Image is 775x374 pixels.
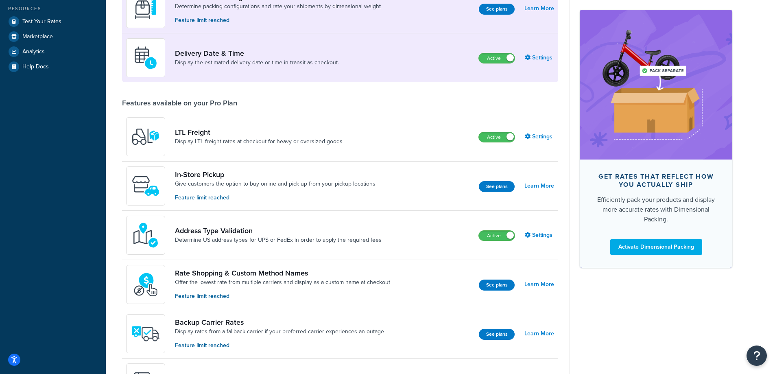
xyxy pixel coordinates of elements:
button: See plans [479,4,515,15]
a: In-Store Pickup [175,170,375,179]
button: See plans [479,280,515,291]
p: Feature limit reached [175,16,381,25]
a: Analytics [6,44,100,59]
p: Feature limit reached [175,193,375,202]
span: Marketplace [22,33,53,40]
a: Activate Dimensional Packing [610,239,702,255]
a: Learn More [524,279,554,290]
a: Learn More [524,180,554,192]
a: Display the estimated delivery date or time in transit as checkout. [175,59,339,67]
button: See plans [479,329,515,340]
a: Rate Shopping & Custom Method Names [175,269,390,278]
img: wfgcfpwTIucLEAAAAASUVORK5CYII= [131,172,160,200]
a: Give customers the option to buy online and pick up from your pickup locations [175,180,375,188]
label: Active [479,132,515,142]
a: Help Docs [6,59,100,74]
div: Features available on your Pro Plan [122,98,237,107]
a: Learn More [524,328,554,339]
a: Offer the lowest rate from multiple carriers and display as a custom name at checkout [175,278,390,287]
a: Test Your Rates [6,14,100,29]
img: gfkeb5ejjkALwAAAABJRU5ErkJggg== [131,44,160,72]
label: Active [479,53,515,63]
a: Determine packing configurations and rate your shipments by dimensional weight [175,2,381,11]
img: icon-duo-feat-rate-shopping-ecdd8bed.png [131,270,160,299]
a: Delivery Date & Time [175,49,339,58]
a: LTL Freight [175,128,343,137]
img: y79ZsPf0fXUFUhFXDzUgf+ktZg5F2+ohG75+v3d2s1D9TjoU8PiyCIluIjV41seZevKCRuEjTPPOKHJsQcmKCXGdfprl3L4q7... [131,122,160,151]
label: Active [479,231,515,241]
span: Analytics [22,48,45,55]
img: kIG8fy0lQAAAABJRU5ErkJggg== [131,221,160,249]
a: Settings [525,131,554,142]
div: Resources [6,5,100,12]
a: Settings [525,230,554,241]
div: Get rates that reflect how you actually ship [593,173,719,189]
img: feature-image-dim-d40ad3071a2b3c8e08177464837368e35600d3c5e73b18a22c1e4bb210dc32ac.png [592,22,720,147]
a: Marketplace [6,29,100,44]
span: Test Your Rates [22,18,61,25]
p: Feature limit reached [175,341,384,350]
a: Address Type Validation [175,226,382,235]
p: Feature limit reached [175,292,390,301]
a: Settings [525,52,554,63]
img: icon-duo-feat-backup-carrier-4420b188.png [131,319,160,348]
a: Learn More [524,3,554,14]
a: Display rates from a fallback carrier if your preferred carrier experiences an outage [175,328,384,336]
a: Display LTL freight rates at checkout for heavy or oversized goods [175,138,343,146]
a: Determine US address types for UPS or FedEx in order to apply the required fees [175,236,382,244]
button: Open Resource Center [747,346,767,366]
a: Backup Carrier Rates [175,318,384,327]
span: Help Docs [22,63,49,70]
button: See plans [479,181,515,192]
div: Efficiently pack your products and display more accurate rates with Dimensional Packing. [593,195,719,224]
